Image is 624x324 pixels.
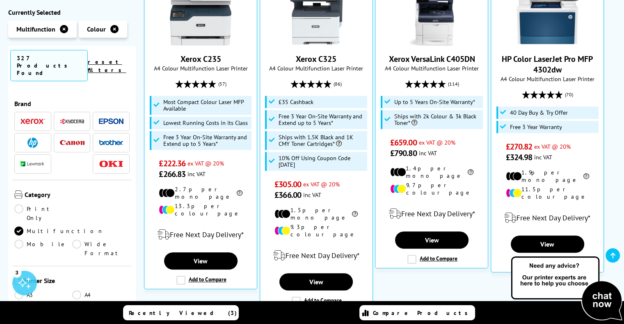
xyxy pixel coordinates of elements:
a: Lexmark [21,159,45,169]
span: £305.00 [274,179,301,190]
div: modal_delivery [149,223,253,246]
span: inc VAT [419,149,437,157]
span: Ships with 2k Colour & 3k Black Toner* [394,113,481,126]
span: A4 Colour Multifunction Laser Printer [379,64,484,72]
span: Most Compact Colour Laser MFP Available [163,99,250,112]
img: Category [14,190,23,199]
img: HP [27,138,38,148]
a: Xerox C325 [296,54,336,64]
a: Print Only [14,204,72,222]
span: Category [25,190,130,200]
a: Xerox VersaLink C405DN [389,54,475,64]
div: Currently Selected [8,8,136,16]
span: Lowest Running Costs in its Class [163,120,248,126]
div: modal_delivery [495,206,599,229]
span: £266.83 [159,169,185,179]
span: ex VAT @ 20% [303,180,340,188]
a: Compare Products [359,305,475,320]
span: £270.82 [506,141,533,152]
a: View [279,273,353,290]
img: OKI [99,161,123,168]
a: View [511,236,584,253]
span: Free 3 Year Warranty [510,124,562,130]
span: A4 Colour Multifunction Laser Printer [495,75,599,83]
li: 13.3p per colour page [159,202,242,217]
a: Brother [99,138,123,148]
span: £222.36 [159,158,185,169]
a: Epson [99,116,123,127]
span: ex VAT @ 20% [534,143,571,150]
img: Brother [99,140,123,145]
span: £659.00 [390,137,417,148]
span: 10% Off Using Coupon Code [DATE] [279,155,365,168]
a: Xerox C235 [181,54,221,64]
span: £35 Cashback [279,99,313,105]
a: Mobile [14,240,72,258]
a: View [164,252,238,270]
span: A4 Colour Multifunction Laser Printer [264,64,368,72]
a: HP Color LaserJet Pro MFP 4302dw [517,39,578,47]
span: £366.00 [274,190,301,200]
a: Xerox VersaLink C405DN [401,39,462,47]
span: ex VAT @ 20% [419,138,455,146]
span: 327 Products Found [10,50,88,81]
span: (86) [334,76,342,92]
span: Free 3 Year On-Site Warranty and Extend up to 5 Years* [163,134,250,147]
span: ex VAT @ 20% [187,159,224,167]
span: Compare Products [373,309,472,317]
img: Xerox [21,119,45,125]
a: Wide Format [72,240,130,258]
span: A4 Colour Multifunction Laser Printer [149,64,253,72]
img: Kyocera [60,118,85,125]
span: inc VAT [187,170,206,178]
li: 2.7p per mono page [159,186,242,200]
a: reset filters [88,58,126,74]
span: 40 Day Buy & Try Offer [510,109,568,116]
span: Recently Viewed (3) [129,309,237,317]
span: Brand [14,100,130,108]
img: Epson [99,118,123,125]
a: A4 [72,290,130,299]
a: OKI [99,159,123,169]
a: Recently Viewed (3) [123,305,239,320]
li: 1.4p per mono page [390,165,473,179]
span: inc VAT [534,153,552,161]
span: (114) [448,76,459,92]
span: Colour [87,25,106,33]
a: Xerox [21,116,45,127]
a: Multifunction [14,227,104,236]
span: Printer Size [23,276,130,286]
img: Canon [60,140,85,145]
li: 1.9p per mono page [506,169,589,184]
a: HP Color LaserJet Pro MFP 4302dw [502,54,593,75]
span: Ships with 1.5K Black and 1K CMY Toner Cartridges* [279,134,365,147]
div: 3 [12,268,21,277]
label: Add to Compare [176,276,226,285]
a: HP [21,138,45,148]
a: Kyocera [60,116,85,127]
span: £324.98 [506,152,533,163]
span: Up to 5 Years On-Site Warranty* [394,99,475,105]
a: Xerox C235 [170,39,231,47]
div: modal_delivery [264,244,368,267]
img: Open Live Chat window [509,255,624,322]
a: Canon [60,138,85,148]
span: Free 3 Year On-Site Warranty and Extend up to 5 Years* [279,113,365,126]
label: Add to Compare [407,255,457,264]
li: 1.5p per mono page [274,206,358,221]
span: Multifunction [16,25,55,33]
span: inc VAT [303,191,321,199]
img: Lexmark [21,162,45,167]
li: 9.7p per colour page [390,181,473,196]
span: (70) [565,87,573,102]
span: £790.80 [390,148,417,159]
a: Xerox C325 [286,39,347,47]
a: View [395,231,469,249]
label: Add to Compare [292,297,342,306]
li: 9.3p per colour page [274,223,358,238]
li: 11.5p per colour page [506,186,589,200]
a: A3 [14,290,72,299]
div: modal_delivery [379,202,484,225]
span: (57) [218,76,226,92]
